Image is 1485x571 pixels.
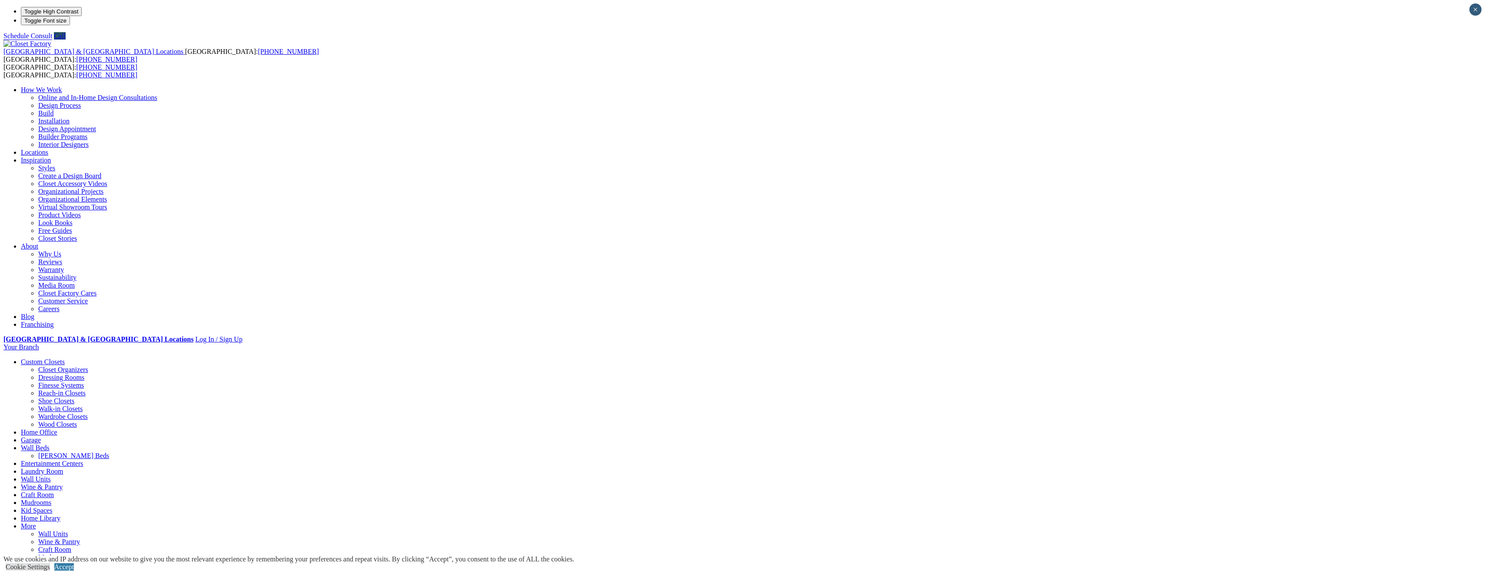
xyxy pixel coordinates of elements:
[38,297,88,305] a: Customer Service
[38,289,96,297] a: Closet Factory Cares
[54,563,74,571] a: Accept
[38,250,61,258] a: Why Us
[38,110,54,117] a: Build
[38,382,84,389] a: Finesse Systems
[38,538,80,545] a: Wine & Pantry
[21,86,62,93] a: How We Work
[38,258,62,266] a: Reviews
[38,188,103,195] a: Organizational Projects
[38,102,81,109] a: Design Process
[38,397,74,405] a: Shoe Closets
[38,211,81,219] a: Product Videos
[38,282,75,289] a: Media Room
[3,48,319,63] span: [GEOGRAPHIC_DATA]: [GEOGRAPHIC_DATA]:
[38,421,77,428] a: Wood Closets
[3,555,574,563] div: We use cookies and IP address on our website to give you the most relevant experience by remember...
[38,125,96,133] a: Design Appointment
[21,156,51,164] a: Inspiration
[3,48,183,55] span: [GEOGRAPHIC_DATA] & [GEOGRAPHIC_DATA] Locations
[21,468,63,475] a: Laundry Room
[258,48,319,55] a: [PHONE_NUMBER]
[54,32,66,40] a: Call
[38,274,76,281] a: Sustainability
[21,313,34,320] a: Blog
[38,374,84,381] a: Dressing Rooms
[38,164,55,172] a: Styles
[38,305,60,312] a: Careers
[38,452,109,459] a: [PERSON_NAME] Beds
[38,219,73,226] a: Look Books
[6,563,50,571] a: Cookie Settings
[38,413,88,420] a: Wardrobe Closets
[21,7,82,16] button: Toggle High Contrast
[38,180,107,187] a: Closet Accessory Videos
[21,499,51,506] a: Mudrooms
[38,141,89,148] a: Interior Designers
[21,149,48,156] a: Locations
[21,483,63,491] a: Wine & Pantry
[21,242,38,250] a: About
[21,475,50,483] a: Wall Units
[38,117,70,125] a: Installation
[38,546,71,553] a: Craft Room
[3,335,193,343] a: [GEOGRAPHIC_DATA] & [GEOGRAPHIC_DATA] Locations
[38,227,72,234] a: Free Guides
[76,71,137,79] a: [PHONE_NUMBER]
[21,16,70,25] button: Toggle Font size
[24,17,66,24] span: Toggle Font size
[24,8,78,15] span: Toggle High Contrast
[21,522,36,530] a: More menu text will display only on big screen
[3,48,185,55] a: [GEOGRAPHIC_DATA] & [GEOGRAPHIC_DATA] Locations
[21,436,41,444] a: Garage
[38,389,86,397] a: Reach-in Closets
[38,554,69,561] a: Mudrooms
[21,428,57,436] a: Home Office
[38,172,101,179] a: Create a Design Board
[38,196,107,203] a: Organizational Elements
[3,32,52,40] a: Schedule Consult
[21,321,54,328] a: Franchising
[21,507,52,514] a: Kid Spaces
[3,63,137,79] span: [GEOGRAPHIC_DATA]: [GEOGRAPHIC_DATA]:
[76,56,137,63] a: [PHONE_NUMBER]
[38,203,107,211] a: Virtual Showroom Tours
[38,530,68,538] a: Wall Units
[195,335,242,343] a: Log In / Sign Up
[38,366,88,373] a: Closet Organizers
[21,460,83,467] a: Entertainment Centers
[21,515,60,522] a: Home Library
[21,358,65,365] a: Custom Closets
[38,405,83,412] a: Walk-in Closets
[3,40,51,48] img: Closet Factory
[38,94,157,101] a: Online and In-Home Design Consultations
[38,133,87,140] a: Builder Programs
[38,235,77,242] a: Closet Stories
[21,491,54,498] a: Craft Room
[1469,3,1482,16] button: Close
[76,63,137,71] a: [PHONE_NUMBER]
[38,266,64,273] a: Warranty
[21,444,50,451] a: Wall Beds
[3,343,39,351] a: Your Branch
